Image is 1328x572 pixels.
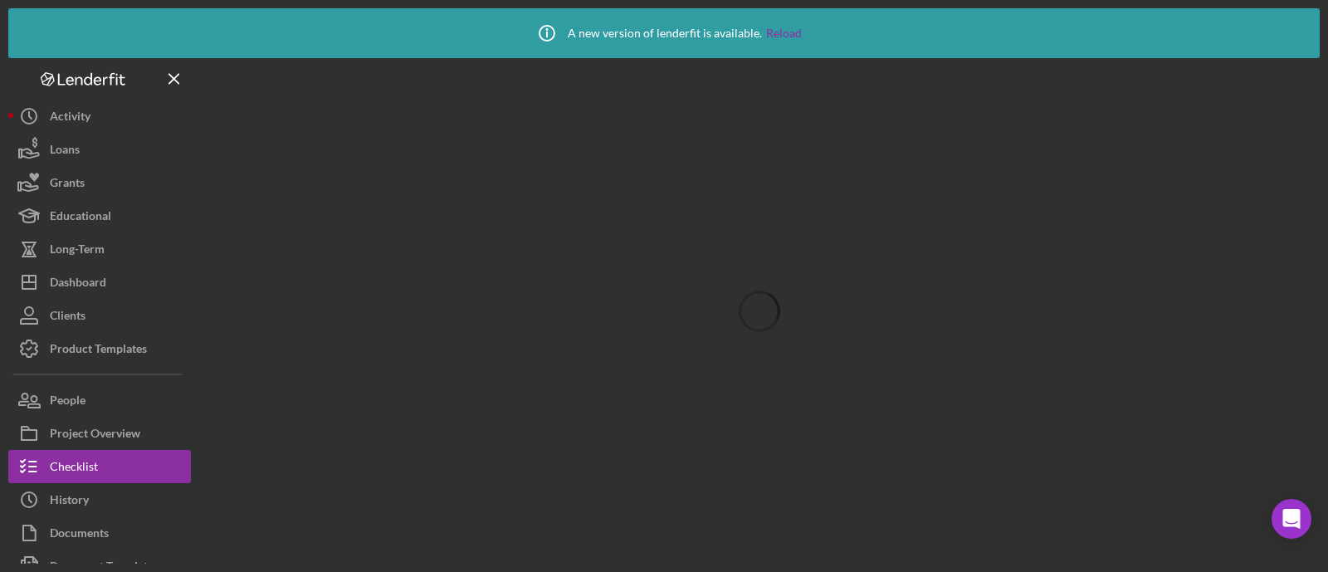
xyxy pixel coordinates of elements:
[50,417,140,454] div: Project Overview
[50,332,147,369] div: Product Templates
[50,266,106,303] div: Dashboard
[1272,499,1311,539] div: Open Intercom Messenger
[50,299,85,336] div: Clients
[8,232,191,266] button: Long-Term
[8,332,191,365] button: Product Templates
[8,516,191,550] button: Documents
[50,483,89,521] div: History
[50,516,109,554] div: Documents
[8,483,191,516] button: History
[8,384,191,417] button: People
[50,384,85,421] div: People
[8,417,191,450] button: Project Overview
[8,166,191,199] button: Grants
[766,27,802,40] a: Reload
[8,100,191,133] button: Activity
[8,450,191,483] button: Checklist
[526,12,802,54] div: A new version of lenderfit is available.
[50,133,80,170] div: Loans
[50,450,98,487] div: Checklist
[8,133,191,166] button: Loans
[8,299,191,332] button: Clients
[50,232,105,270] div: Long-Term
[8,199,191,232] button: Educational
[8,266,191,299] button: Dashboard
[50,166,85,203] div: Grants
[50,100,90,137] div: Activity
[50,199,111,237] div: Educational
